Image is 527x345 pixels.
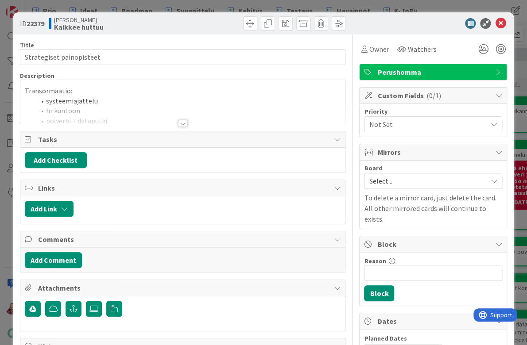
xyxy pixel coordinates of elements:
b: Kaikkee huttuu [54,23,104,31]
span: Not Set [369,118,482,130]
span: ( 0/1 ) [426,91,441,100]
span: Tasks [38,134,329,145]
div: Priority [364,108,502,115]
span: Select... [369,175,482,187]
span: Dates [377,316,491,326]
button: Add Comment [25,252,82,268]
span: Comments [38,234,329,245]
input: type card name here... [20,49,346,65]
span: Description [20,72,54,80]
span: Watchers [407,44,436,54]
button: Block [364,285,394,301]
b: 22379 [27,19,44,28]
span: Perushomma [377,67,491,77]
span: Custom Fields [377,90,491,101]
label: Title [20,41,34,49]
span: Planned Dates [364,334,502,343]
span: ID [20,18,44,29]
p: To delete a mirror card, just delete the card. All other mirrored cards will continue to exists. [364,192,502,224]
button: Add Checklist [25,152,87,168]
label: Reason [364,257,386,265]
span: Support [17,1,39,12]
button: Add Link [25,201,74,217]
span: Mirrors [377,147,491,157]
span: Block [377,239,491,249]
span: [PERSON_NAME] [54,16,104,23]
span: Owner [369,44,389,54]
span: Links [38,183,329,193]
span: Board [364,165,382,171]
p: Transormaatio: [25,86,341,96]
span: Attachments [38,283,329,293]
li: systeemiajattelu [35,96,341,106]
